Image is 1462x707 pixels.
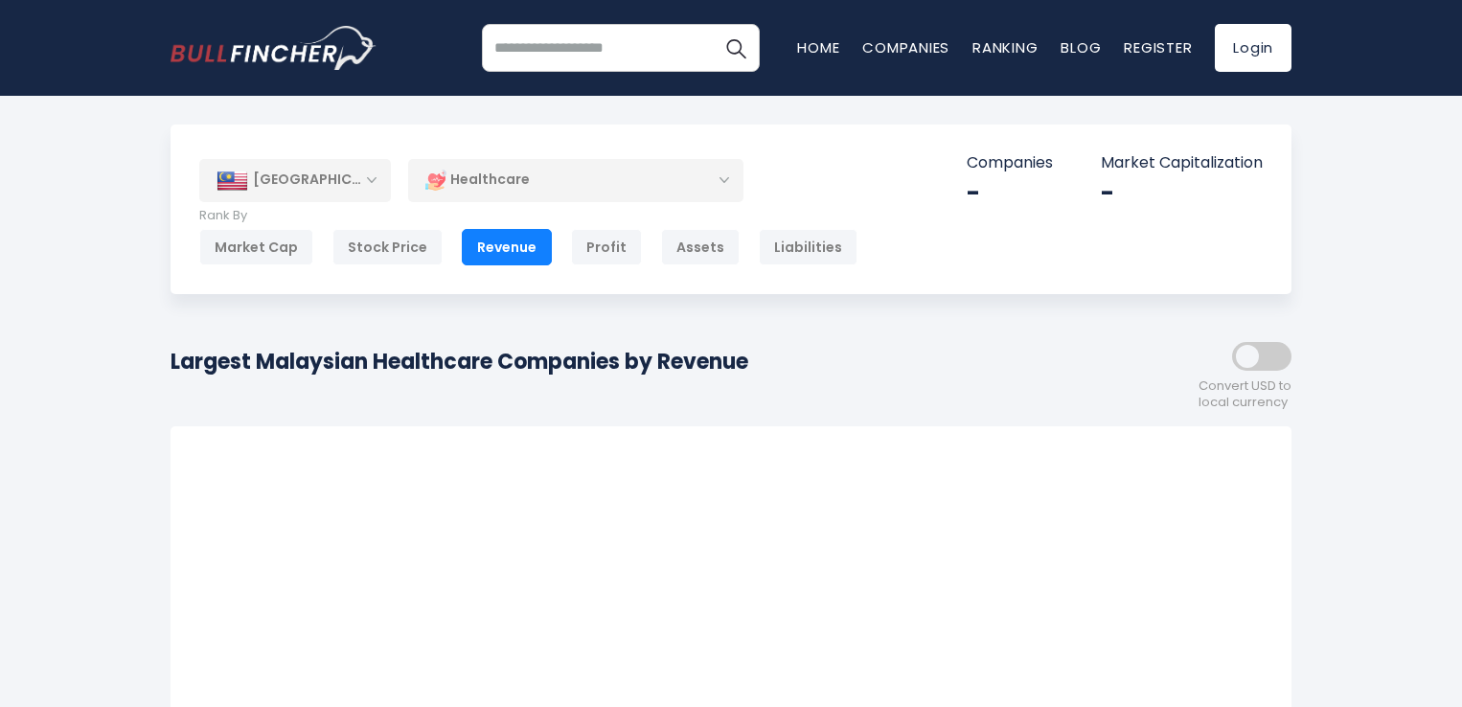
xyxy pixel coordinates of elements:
[1061,37,1101,57] a: Blog
[171,26,377,70] a: Go to homepage
[862,37,949,57] a: Companies
[171,346,748,377] h1: Largest Malaysian Healthcare Companies by Revenue
[661,229,740,265] div: Assets
[972,37,1038,57] a: Ranking
[462,229,552,265] div: Revenue
[967,178,1053,208] div: -
[1215,24,1291,72] a: Login
[171,26,377,70] img: bullfincher logo
[1199,378,1291,411] span: Convert USD to local currency
[571,229,642,265] div: Profit
[967,153,1053,173] p: Companies
[332,229,443,265] div: Stock Price
[1101,153,1263,173] p: Market Capitalization
[1101,178,1263,208] div: -
[199,208,857,224] p: Rank By
[199,229,313,265] div: Market Cap
[408,158,743,202] div: Healthcare
[1124,37,1192,57] a: Register
[759,229,857,265] div: Liabilities
[797,37,839,57] a: Home
[199,159,391,201] div: [GEOGRAPHIC_DATA]
[712,24,760,72] button: Search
